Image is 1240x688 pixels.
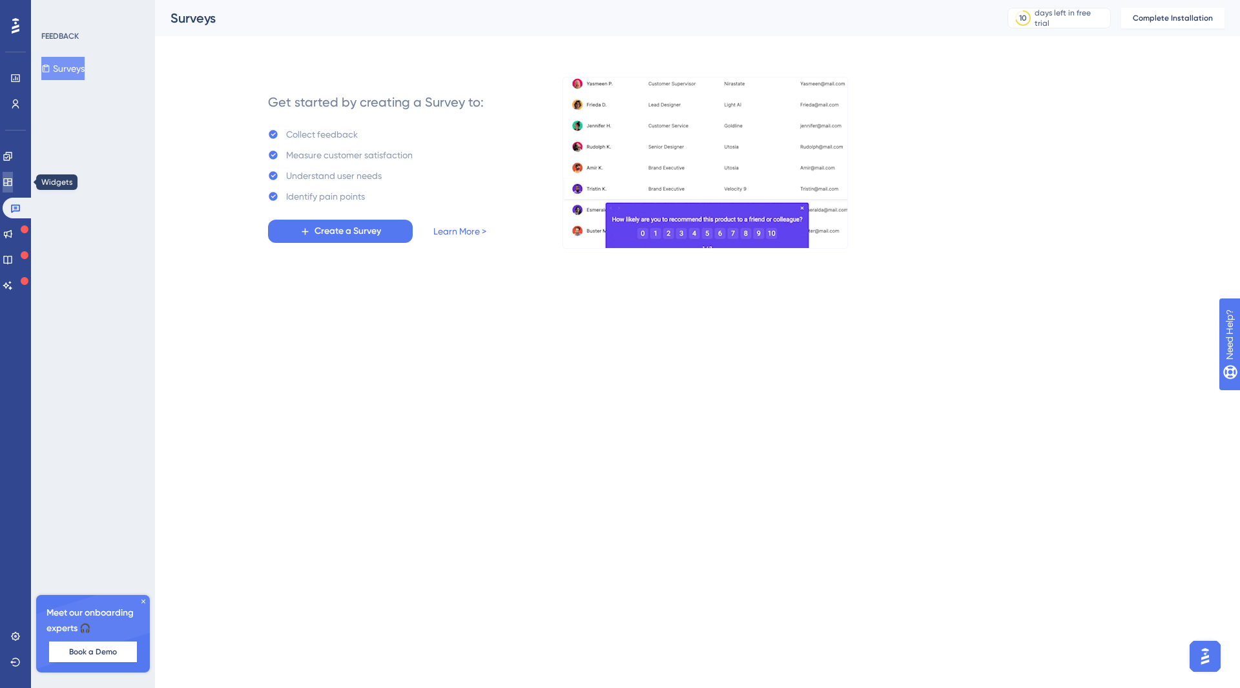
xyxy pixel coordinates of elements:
div: Measure customer satisfaction [286,147,413,163]
div: Surveys [170,9,975,27]
span: Create a Survey [315,224,381,239]
a: Learn More > [433,224,486,239]
button: Book a Demo [49,641,137,662]
iframe: UserGuiding AI Assistant Launcher [1186,637,1224,676]
div: 10 [1019,13,1027,23]
div: Identify pain points [286,189,365,204]
span: Meet our onboarding experts 🎧 [46,605,139,636]
div: Understand user needs [286,168,382,183]
div: Get started by creating a Survey to: [268,93,484,111]
button: Create a Survey [268,220,413,243]
span: Complete Installation [1133,13,1213,23]
img: b81bf5b5c10d0e3e90f664060979471a.gif [563,77,848,249]
button: Complete Installation [1121,8,1224,28]
div: days left in free trial [1035,8,1106,28]
div: FEEDBACK [41,31,79,41]
span: Book a Demo [69,647,117,657]
div: Collect feedback [286,127,358,142]
span: Need Help? [30,3,81,19]
button: Surveys [41,57,85,80]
